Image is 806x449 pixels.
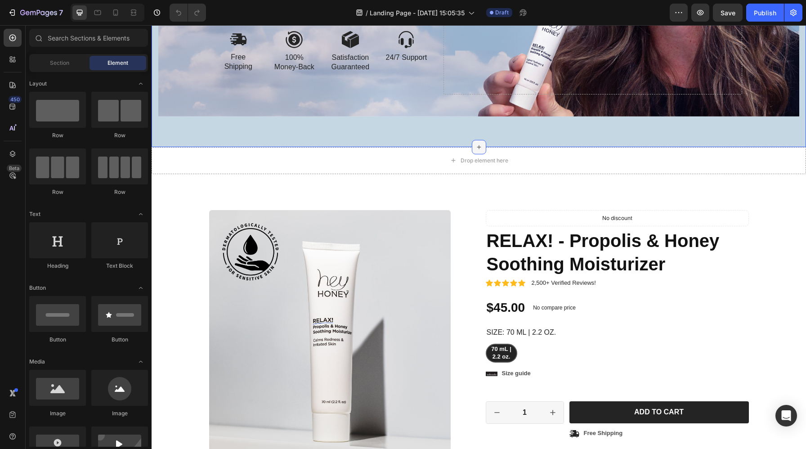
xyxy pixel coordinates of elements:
span: 70 mL | 2.2 oz. [340,320,360,335]
button: Save [713,4,743,22]
span: Toggle open [134,281,148,295]
p: 24/7 Support [233,28,277,37]
div: 450 [9,96,22,103]
input: quantity [356,377,390,398]
input: Search Sections & Elements [29,29,148,47]
span: Toggle open [134,355,148,369]
img: gempages_534301482057467116-d82e454f-a785-418e-8fb4-f6f685750cf1.svg [246,5,264,23]
div: Drop element here [309,132,357,139]
span: Save [721,9,735,17]
div: Add to cart [483,382,532,392]
p: Satisfaction Guaranteed [177,28,221,47]
button: Publish [746,4,784,22]
button: 7 [4,4,67,22]
div: Beta [7,165,22,172]
div: Heading [29,262,86,270]
p: 2,500+ Verified Reviews! [380,254,444,262]
span: Button [29,284,46,292]
div: Open Intercom Messenger [775,405,797,427]
p: Size guide [350,345,379,352]
iframe: Design area [152,25,806,449]
div: Button [29,336,86,344]
div: Button [91,336,148,344]
div: Row [91,131,148,139]
h1: RELAX! - Propolis & Honey Soothing Moisturizer [334,203,597,251]
p: 7 [59,7,63,18]
p: No compare price [381,280,424,285]
p: No discount [451,189,481,197]
div: Image [91,409,148,418]
span: Section [50,59,69,67]
div: Image [29,409,86,418]
span: Text [29,210,40,218]
img: RELAX! - Propolis & Honey Soothing Moisturizer - Hey Honey Beauty [58,185,299,427]
div: Row [91,188,148,196]
span: Landing Page - [DATE] 15:05:35 [370,8,465,18]
span: Layout [29,80,47,88]
span: Draft [495,9,509,17]
div: Undo/Redo [170,4,206,22]
button: decrement [335,377,356,398]
div: Row [29,131,86,139]
div: Publish [754,8,776,18]
div: $45.00 [334,274,375,292]
span: / [366,8,368,18]
span: Media [29,358,45,366]
button: increment [390,377,412,398]
span: Toggle open [134,207,148,221]
div: Text Block [91,262,148,270]
p: Free Shipping [432,404,471,412]
span: Toggle open [134,76,148,91]
span: Element [107,59,128,67]
button: Add to cart [418,376,597,398]
legend: Size: 70 mL | 2.2 oz. [334,302,406,313]
div: Row [29,188,86,196]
